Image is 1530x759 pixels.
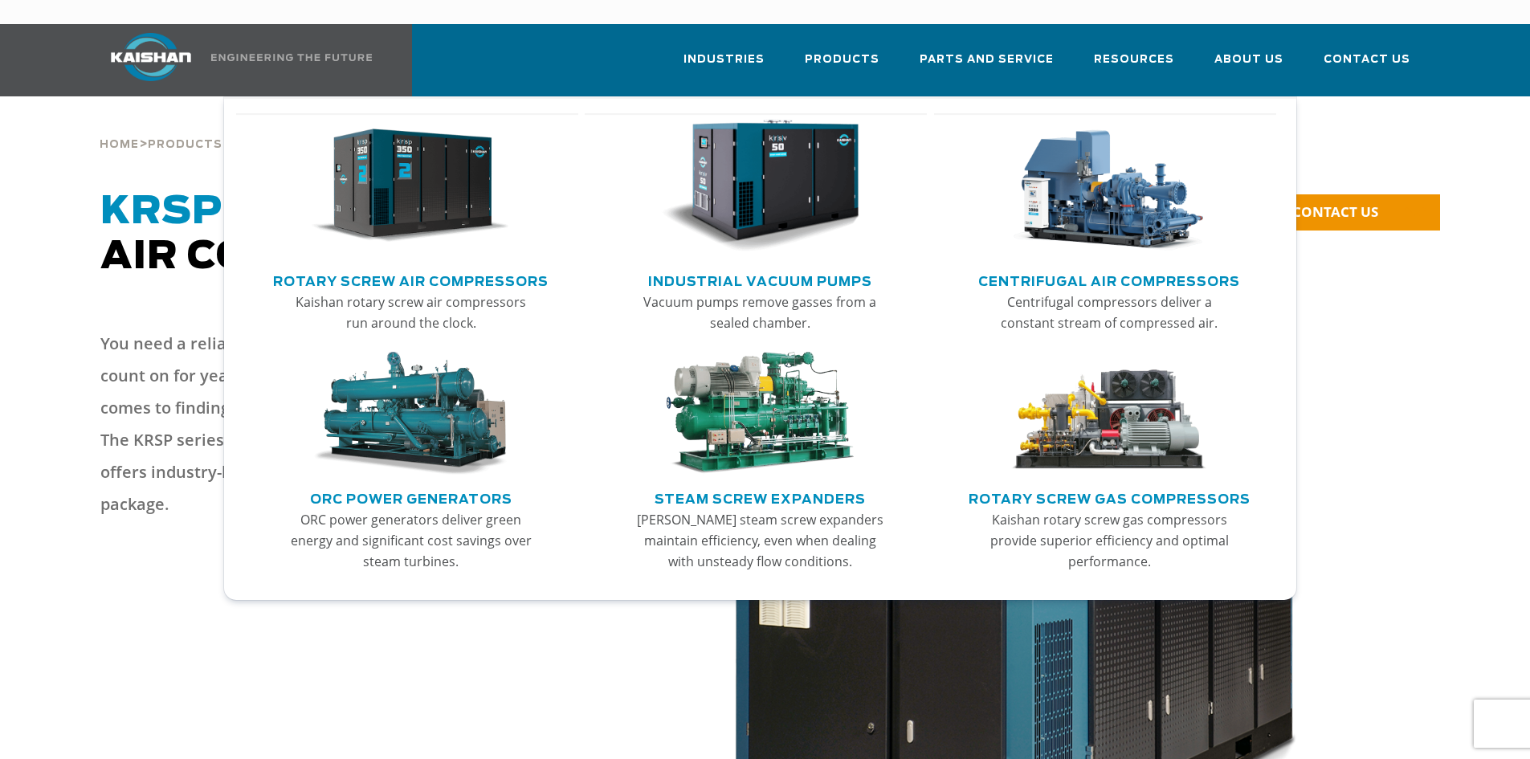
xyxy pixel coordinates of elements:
[100,328,566,520] p: You need a reliable source of compressed air that you can count on for years to come. Failure is ...
[312,120,509,253] img: thumb-Rotary-Screw-Air-Compressors
[286,509,537,572] p: ORC power generators deliver green energy and significant cost savings over steam turbines.
[1324,51,1410,69] span: Contact Us
[100,137,139,151] a: Home
[969,485,1251,509] a: Rotary Screw Gas Compressors
[148,140,222,150] span: Products
[984,509,1234,572] p: Kaishan rotary screw gas compressors provide superior efficiency and optimal performance.
[1094,39,1174,93] a: Resources
[805,51,879,69] span: Products
[683,51,765,69] span: Industries
[1241,194,1440,231] a: CONTACT US
[661,120,859,253] img: thumb-Industrial-Vacuum-Pumps
[1010,120,1208,253] img: thumb-Centrifugal-Air-Compressors
[655,485,866,509] a: Steam Screw Expanders
[1214,51,1283,69] span: About Us
[1214,39,1283,93] a: About Us
[100,193,534,276] span: Air Compressors
[100,140,139,150] span: Home
[634,292,885,333] p: Vacuum pumps remove gasses from a sealed chamber.
[661,352,859,475] img: thumb-Steam-Screw-Expanders
[984,292,1234,333] p: Centrifugal compressors deliver a constant stream of compressed air.
[273,267,549,292] a: Rotary Screw Air Compressors
[634,509,885,572] p: [PERSON_NAME] steam screw expanders maintain efficiency, even when dealing with unsteady flow con...
[286,292,537,333] p: Kaishan rotary screw air compressors run around the clock.
[1094,51,1174,69] span: Resources
[148,137,222,151] a: Products
[91,24,375,96] a: Kaishan USA
[91,33,211,81] img: kaishan logo
[920,39,1054,93] a: Parts and Service
[1010,352,1208,475] img: thumb-Rotary-Screw-Gas-Compressors
[978,267,1240,292] a: Centrifugal Air Compressors
[805,39,879,93] a: Products
[648,267,872,292] a: Industrial Vacuum Pumps
[100,96,462,157] div: > >
[920,51,1054,69] span: Parts and Service
[100,193,447,231] span: KRSP Premium
[683,39,765,93] a: Industries
[312,352,509,475] img: thumb-ORC-Power-Generators
[310,485,512,509] a: ORC Power Generators
[1292,202,1378,221] span: CONTACT US
[1324,39,1410,93] a: Contact Us
[211,54,372,61] img: Engineering the future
